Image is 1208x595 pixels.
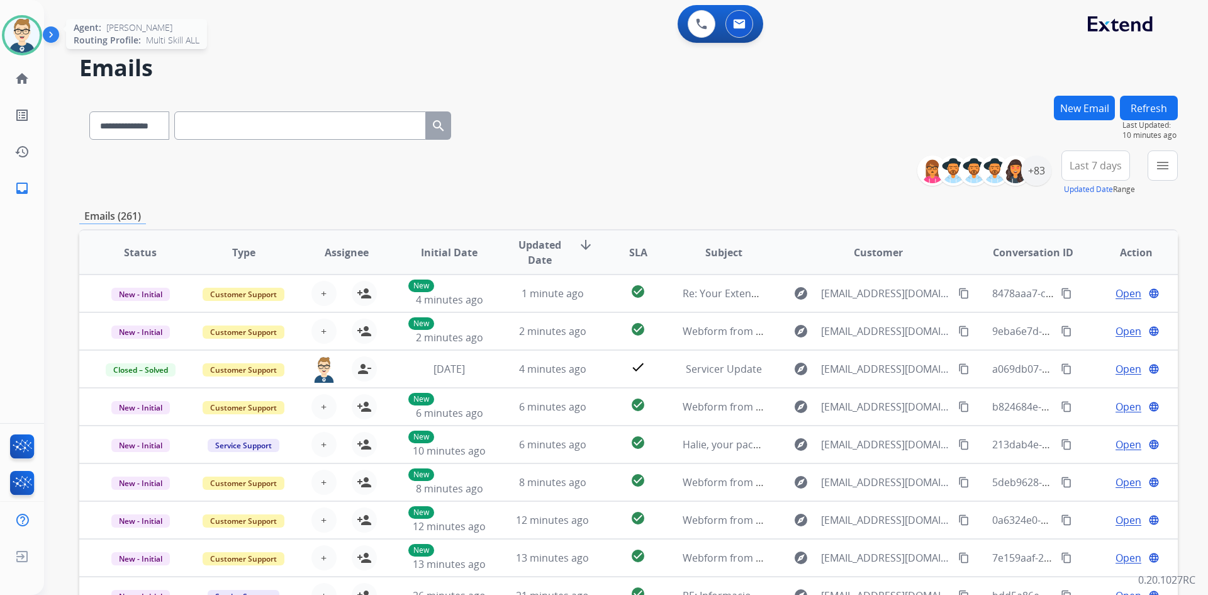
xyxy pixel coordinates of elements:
[821,550,951,565] span: [EMAIL_ADDRESS][DOMAIN_NAME]
[208,439,279,452] span: Service Support
[311,394,337,419] button: +
[1064,184,1113,195] button: Updated Date
[519,400,586,414] span: 6 minutes ago
[958,288,970,299] mat-icon: content_copy
[958,552,970,564] mat-icon: content_copy
[821,286,951,301] span: [EMAIL_ADDRESS][DOMAIN_NAME]
[630,435,646,450] mat-icon: check_circle
[408,506,434,519] p: New
[519,362,586,376] span: 4 minutes ago
[992,475,1185,489] span: 5deb9628-d2c6-4502-b29e-c851df09c8a5
[413,519,486,533] span: 12 minutes ago
[630,360,646,375] mat-icon: check
[1061,150,1130,181] button: Last 7 days
[519,438,586,451] span: 6 minutes ago
[1070,163,1122,168] span: Last 7 days
[683,286,870,300] span: Re: Your Extend claim is being reviewed
[630,322,646,337] mat-icon: check_circle
[416,293,483,307] span: 4 minutes ago
[1116,550,1141,565] span: Open
[683,438,842,451] span: Halie, your package is on the way!
[705,245,742,260] span: Subject
[321,437,327,452] span: +
[1155,158,1170,173] mat-icon: menu
[357,286,372,301] mat-icon: person_add
[993,245,1073,260] span: Conversation ID
[357,513,372,528] mat-icon: person_add
[630,284,646,299] mat-icon: check_circle
[1148,363,1160,375] mat-icon: language
[1116,437,1141,452] span: Open
[203,326,284,339] span: Customer Support
[146,34,199,47] span: Multi Skill ALL
[1148,401,1160,412] mat-icon: language
[321,324,327,339] span: +
[683,475,968,489] span: Webform from [EMAIL_ADDRESS][DOMAIN_NAME] on [DATE]
[408,468,434,481] p: New
[321,550,327,565] span: +
[1116,475,1141,490] span: Open
[1148,477,1160,488] mat-icon: language
[630,511,646,526] mat-icon: check_circle
[311,319,337,344] button: +
[431,118,446,133] mat-icon: search
[14,144,30,159] mat-icon: history
[1116,513,1141,528] span: Open
[203,514,284,528] span: Customer Support
[516,513,589,527] span: 12 minutes ago
[793,399,808,414] mat-icon: explore
[321,286,327,301] span: +
[958,326,970,337] mat-icon: content_copy
[821,361,951,377] span: [EMAIL_ADDRESS][DOMAIN_NAME]
[793,513,808,528] mat-icon: explore
[357,475,372,490] mat-icon: person_add
[821,513,951,528] span: [EMAIL_ADDRESS][DOMAIN_NAME]
[821,437,951,452] span: [EMAIL_ADDRESS][DOMAIN_NAME]
[519,324,586,338] span: 2 minutes ago
[1061,552,1072,564] mat-icon: content_copy
[311,281,337,306] button: +
[1122,130,1178,140] span: 10 minutes ago
[992,362,1177,376] span: a069db07-636b-43ee-8f6a-572cf2422f5f
[630,473,646,488] mat-icon: check_circle
[630,548,646,564] mat-icon: check_circle
[992,438,1185,451] span: 213dab4e-a7ce-4d84-a250-7bb8ff1a8eda
[416,331,483,344] span: 2 minutes ago
[821,324,951,339] span: [EMAIL_ADDRESS][DOMAIN_NAME]
[683,324,968,338] span: Webform from [EMAIL_ADDRESS][DOMAIN_NAME] on [DATE]
[311,356,337,383] img: agent-avatar
[1122,120,1178,130] span: Last Updated:
[416,482,483,496] span: 8 minutes ago
[413,557,486,571] span: 13 minutes ago
[1120,96,1178,120] button: Refresh
[111,326,170,339] span: New - Initial
[1116,399,1141,414] span: Open
[992,324,1188,338] span: 9eba6e7d-68d7-4924-a367-672a4c6c9abb
[408,431,434,443] p: New
[408,317,434,330] p: New
[111,477,170,490] span: New - Initial
[4,18,40,53] img: avatar
[522,286,584,300] span: 1 minute ago
[79,55,1178,81] h2: Emails
[232,245,255,260] span: Type
[958,514,970,526] mat-icon: content_copy
[1148,288,1160,299] mat-icon: language
[992,400,1187,414] span: b824684e-6981-4dfb-a395-cdd63a041a8d
[111,514,170,528] span: New - Initial
[421,245,478,260] span: Initial Date
[1148,552,1160,564] mat-icon: language
[630,397,646,412] mat-icon: check_circle
[683,513,968,527] span: Webform from [EMAIL_ADDRESS][DOMAIN_NAME] on [DATE]
[992,551,1185,565] span: 7e159aaf-2e10-4810-9d39-b34b5bc9b7c1
[1116,286,1141,301] span: Open
[357,324,372,339] mat-icon: person_add
[124,245,157,260] span: Status
[1116,324,1141,339] span: Open
[111,552,170,565] span: New - Initial
[408,544,434,557] p: New
[1075,230,1178,275] th: Action
[683,551,968,565] span: Webform from [EMAIL_ADDRESS][DOMAIN_NAME] on [DATE]
[325,245,369,260] span: Assignee
[683,400,968,414] span: Webform from [EMAIL_ADDRESS][DOMAIN_NAME] on [DATE]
